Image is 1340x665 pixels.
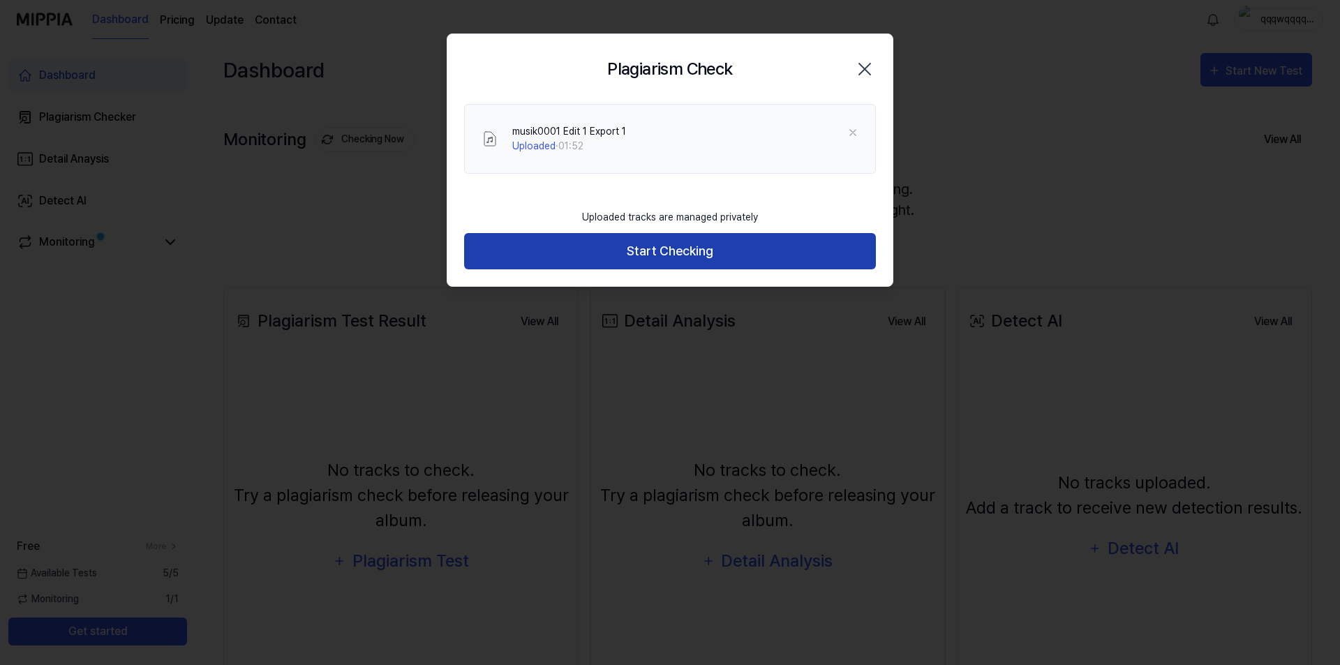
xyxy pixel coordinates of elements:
[512,139,626,154] div: · 01:52
[512,124,626,139] div: musik0001 Edit 1 Export 1
[512,140,556,151] span: Uploaded
[482,130,498,147] img: File Select
[464,233,876,270] button: Start Checking
[574,202,766,233] div: Uploaded tracks are managed privately
[607,57,732,82] h2: Plagiarism Check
